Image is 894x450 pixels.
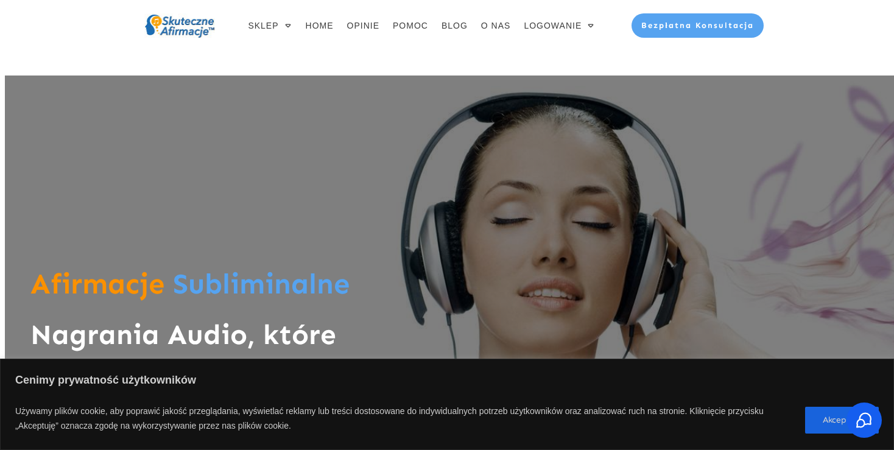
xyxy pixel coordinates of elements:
[30,267,164,301] span: Afirmacje
[173,267,350,301] span: Subliminalne
[481,17,511,34] a: O NAS
[442,17,468,34] a: BLOG
[306,17,334,34] a: HOME
[805,407,879,434] button: Akceptuję
[248,17,292,34] a: SKLEP
[15,370,879,393] p: Cenimy prywatność użytkowników
[632,13,764,38] a: Bezpłatna Konsultacja
[347,17,379,34] a: OPINIE
[248,17,278,34] span: SKLEP
[15,401,796,440] p: Używamy plików cookie, aby poprawić jakość przeglądania, wyświetlać reklamy lub treści dostosowan...
[641,21,754,30] span: Bezpłatna Konsultacja
[524,17,582,34] span: LOGOWANIE
[30,317,396,402] h1: Nagrania Audio, które zmienią Twoje życie
[524,17,595,34] a: LOGOWANIE
[393,17,428,34] a: POMOC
